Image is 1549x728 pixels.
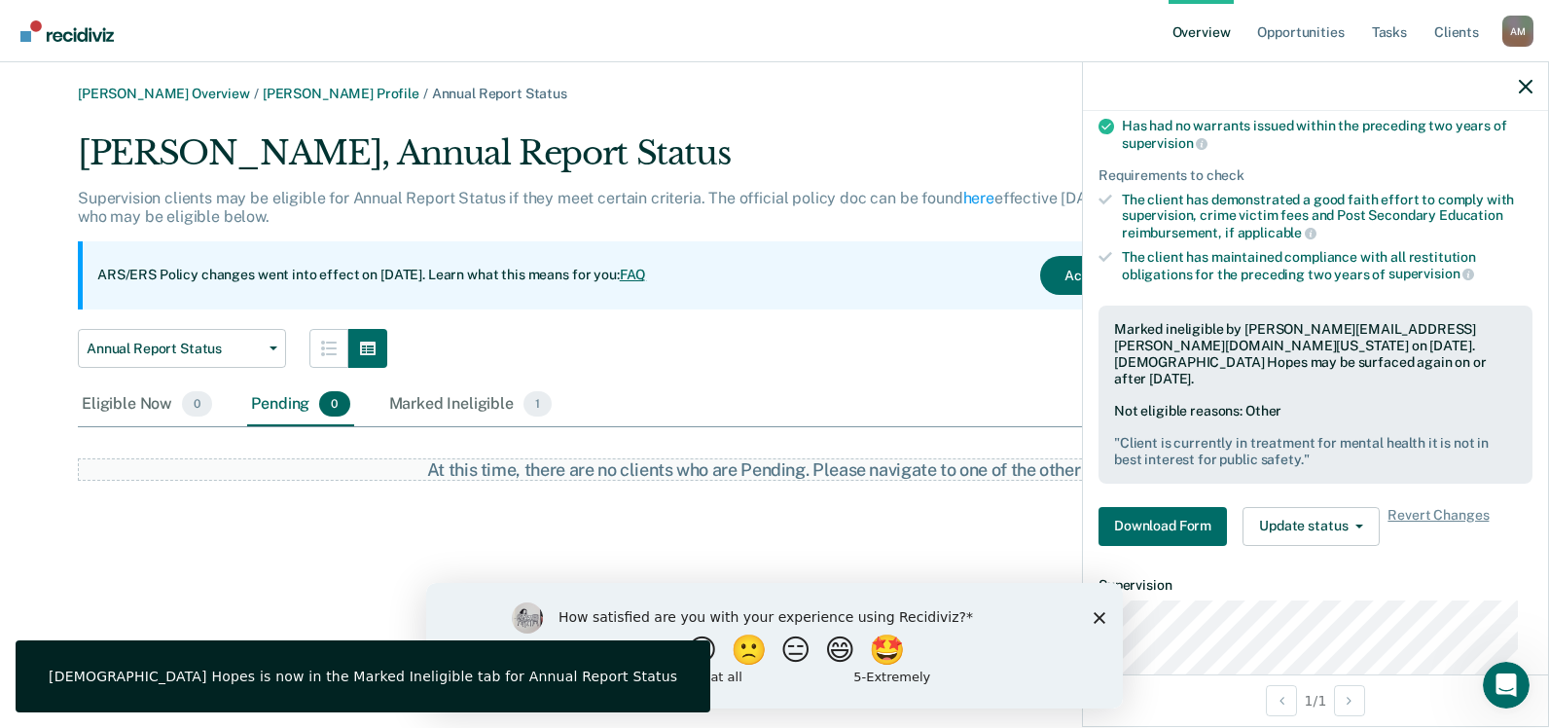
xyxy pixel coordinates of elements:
[1099,507,1227,546] button: Download Form
[1099,507,1235,546] a: Navigate to form link
[87,341,262,357] span: Annual Report Status
[1238,225,1316,240] span: applicable
[427,459,1123,481] div: At this time, there are no clients who are Pending. Please navigate to one of the other tabs.
[1388,266,1474,281] span: supervision
[1122,192,1532,241] div: The client has demonstrated a good faith effort to comply with supervision, crime victim fees and...
[247,383,353,426] div: Pending
[78,189,1219,226] p: Supervision clients may be eligible for Annual Report Status if they meet certain criteria. The o...
[1122,118,1532,151] div: Has had no warrants issued within the preceding two years of
[1334,685,1365,716] button: Next Opportunity
[1483,662,1530,709] iframe: Intercom live chat
[385,383,557,426] div: Marked Ineligible
[1040,256,1225,295] button: Acknowledge & Close
[78,133,1240,189] div: [PERSON_NAME], Annual Report Status
[1243,507,1380,546] button: Update status
[1122,249,1532,282] div: The client has maintained compliance with all restitution obligations for the preceding two years of
[419,86,432,101] span: /
[20,20,114,42] img: Recidiviz
[963,189,994,207] a: here
[97,266,646,285] p: ARS/ERS Policy changes went into effect on [DATE]. Learn what this means for you:
[1502,16,1533,47] div: A M
[263,86,419,101] a: [PERSON_NAME] Profile
[1114,403,1517,467] div: Not eligible reasons: Other
[78,383,216,426] div: Eligible Now
[1114,435,1517,468] pre: " Client is currently in treatment for mental health it is not in best interest for public safety. "
[319,391,349,417] span: 0
[1502,16,1533,47] button: Profile dropdown button
[1114,321,1517,386] div: Marked ineligible by [PERSON_NAME][EMAIL_ADDRESS][PERSON_NAME][DOMAIN_NAME][US_STATE] on [DATE]. ...
[1387,507,1489,546] span: Revert Changes
[523,391,552,417] span: 1
[78,86,250,101] a: [PERSON_NAME] Overview
[1099,577,1532,594] dt: Supervision
[250,86,263,101] span: /
[426,583,1123,709] iframe: Survey by Kim from Recidiviz
[432,86,567,101] span: Annual Report Status
[1266,685,1297,716] button: Previous Opportunity
[1083,674,1548,726] div: 1 / 1
[1122,135,1207,151] span: supervision
[182,391,212,417] span: 0
[49,668,677,685] div: [DEMOGRAPHIC_DATA] Hopes is now in the Marked Ineligible tab for Annual Report Status
[1099,167,1532,184] div: Requirements to check
[620,267,647,282] a: FAQ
